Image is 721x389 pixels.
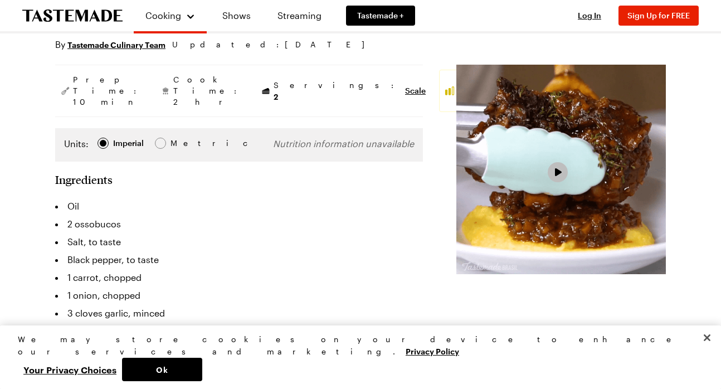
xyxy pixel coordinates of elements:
p: By [55,38,165,51]
span: Cook Time: 2 hr [173,74,242,108]
button: Scale [405,85,426,96]
span: Cooking [145,10,181,21]
a: More information about your privacy, opens in a new tab [406,346,459,356]
span: Nutrition information unavailable [273,138,414,149]
label: Units: [64,137,89,150]
li: 1 onion, chopped [55,286,423,304]
li: Black pepper, to taste [55,251,423,269]
button: Close [695,325,719,350]
span: Metric [170,137,195,149]
li: 2 ossobucos [55,215,423,233]
div: Imperial [113,137,144,149]
span: Imperial [113,137,145,149]
h2: Ingredients [55,173,113,186]
span: Tastemade + [357,10,404,21]
span: 2 [274,91,278,101]
div: Privacy [18,333,694,381]
span: Log In [578,11,601,20]
li: 1 carrot, chopped [55,269,423,286]
li: 3 cloves garlic, minced [55,304,423,322]
div: Metric [170,137,194,149]
a: Tastemade Culinary Team [67,38,165,51]
a: To Tastemade Home Page [22,9,123,22]
button: Play Video [548,162,568,182]
span: Sign Up for FREE [627,11,690,20]
button: Log In [567,10,612,21]
div: We may store cookies on your device to enhance our services and marketing. [18,333,694,358]
li: Salt, to taste [55,233,423,251]
button: Sign Up for FREE [618,6,699,26]
video-js: Video Player [456,65,666,274]
span: Servings: [274,80,400,103]
button: Ok [122,358,202,381]
li: 1 stalk celery, chopped [55,322,423,340]
button: Cooking [145,4,196,27]
div: Imperial Metric [64,137,194,153]
span: Updated : [DATE] [172,38,376,51]
span: Prep Time: 10 min [73,74,142,108]
li: Oil [55,197,423,215]
a: Tastemade + [346,6,415,26]
button: Your Privacy Choices [18,358,122,381]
